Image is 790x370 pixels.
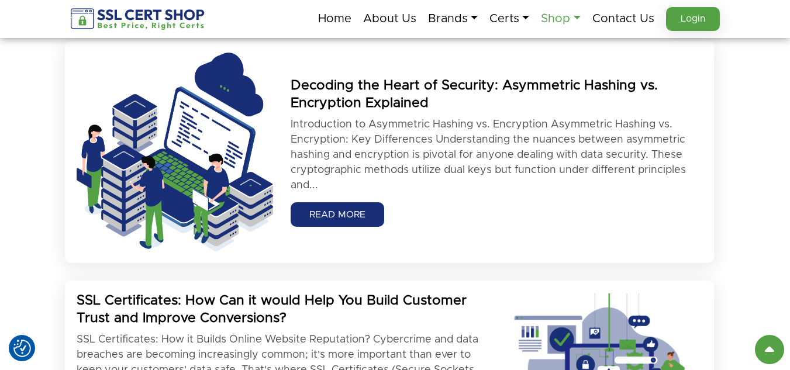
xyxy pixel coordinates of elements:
[71,8,206,30] img: sslcertshop-logo
[363,6,416,31] a: About Us
[541,6,580,31] a: Shop
[77,53,274,251] img: blog-1.png
[291,77,702,112] h2: Decoding the Heart of Security: Asymmetric Hashing vs. Encryption Explained
[666,7,720,31] a: Login
[77,292,488,327] h2: SSL Certificates: How Can it would Help You Build Customer Trust and Improve Conversions?
[13,340,31,357] button: Consent Preferences
[428,6,478,31] a: Brands
[489,6,529,31] a: Certs
[318,6,351,31] a: Home
[291,202,384,227] a: READ MORE
[592,6,654,31] a: Contact Us
[291,117,702,193] p: Introduction to Asymmetric Hashing vs. Encryption Asymmetric Hashing vs. Encryption: Key Differen...
[13,340,31,357] img: Revisit consent button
